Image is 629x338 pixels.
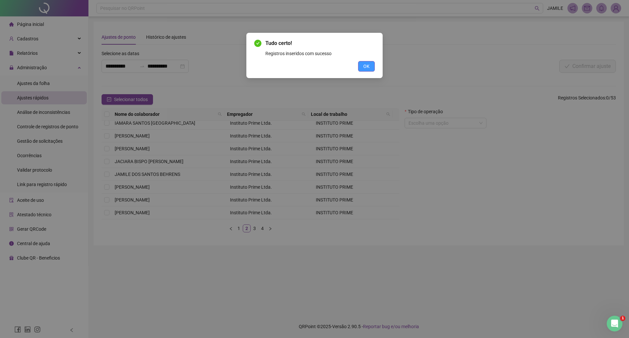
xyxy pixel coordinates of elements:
[620,316,625,321] span: 1
[265,50,375,57] div: Registros inseridos com sucesso
[254,40,261,47] span: check-circle
[363,63,370,70] span: OK
[607,316,622,331] iframe: Intercom live chat
[265,39,375,47] span: Tudo certo!
[358,61,375,72] button: OK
